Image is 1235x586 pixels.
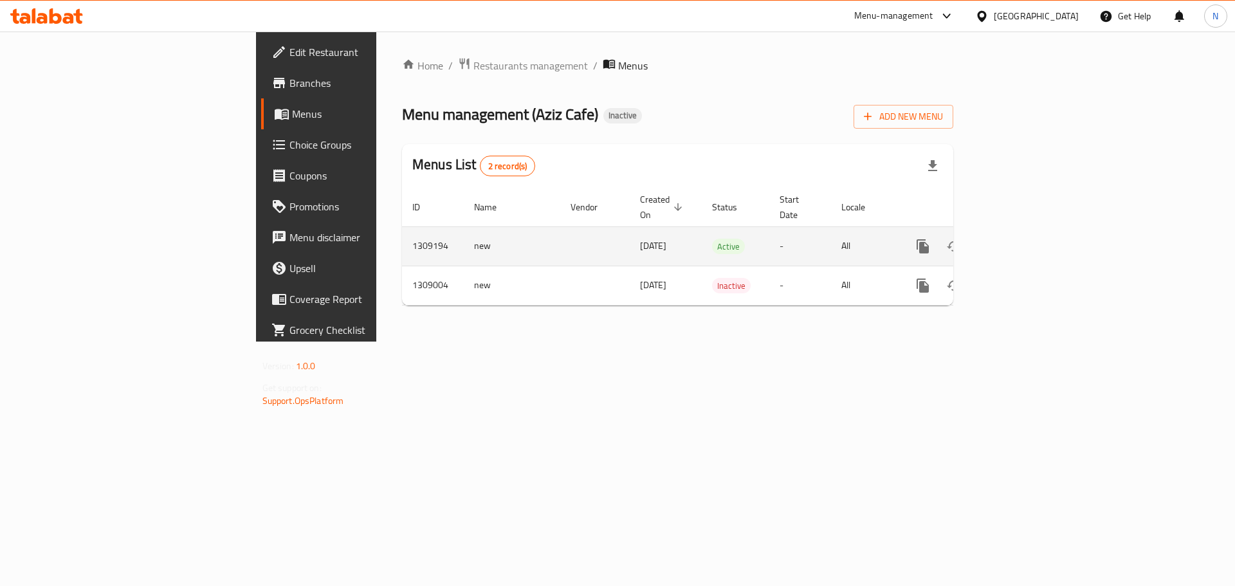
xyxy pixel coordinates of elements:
[917,151,948,181] div: Export file
[854,105,953,129] button: Add New Menu
[262,392,344,409] a: Support.OpsPlatform
[261,129,462,160] a: Choice Groups
[289,199,452,214] span: Promotions
[289,230,452,245] span: Menu disclaimer
[908,231,938,262] button: more
[412,199,437,215] span: ID
[289,291,452,307] span: Coverage Report
[289,168,452,183] span: Coupons
[769,226,831,266] td: -
[640,192,686,223] span: Created On
[261,284,462,315] a: Coverage Report
[261,68,462,98] a: Branches
[402,57,953,74] nav: breadcrumb
[261,98,462,129] a: Menus
[571,199,614,215] span: Vendor
[402,100,598,129] span: Menu management ( Aziz Cafe )
[831,266,897,305] td: All
[603,110,642,121] span: Inactive
[864,109,943,125] span: Add New Menu
[712,239,745,254] span: Active
[464,226,560,266] td: new
[402,188,1041,306] table: enhanced table
[473,58,588,73] span: Restaurants management
[262,358,294,374] span: Version:
[289,75,452,91] span: Branches
[831,226,897,266] td: All
[1212,9,1218,23] span: N
[480,156,536,176] div: Total records count
[712,199,754,215] span: Status
[618,58,648,73] span: Menus
[289,44,452,60] span: Edit Restaurant
[464,266,560,305] td: new
[289,137,452,152] span: Choice Groups
[640,237,666,254] span: [DATE]
[640,277,666,293] span: [DATE]
[458,57,588,74] a: Restaurants management
[897,188,1041,227] th: Actions
[712,279,751,293] span: Inactive
[593,58,598,73] li: /
[289,261,452,276] span: Upsell
[261,253,462,284] a: Upsell
[296,358,316,374] span: 1.0.0
[292,106,452,122] span: Menus
[261,315,462,345] a: Grocery Checklist
[769,266,831,305] td: -
[289,322,452,338] span: Grocery Checklist
[261,160,462,191] a: Coupons
[938,231,969,262] button: Change Status
[474,199,513,215] span: Name
[994,9,1079,23] div: [GEOGRAPHIC_DATA]
[854,8,933,24] div: Menu-management
[480,160,535,172] span: 2 record(s)
[261,222,462,253] a: Menu disclaimer
[262,380,322,396] span: Get support on:
[603,108,642,124] div: Inactive
[780,192,816,223] span: Start Date
[261,37,462,68] a: Edit Restaurant
[412,155,535,176] h2: Menus List
[908,270,938,301] button: more
[841,199,882,215] span: Locale
[261,191,462,222] a: Promotions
